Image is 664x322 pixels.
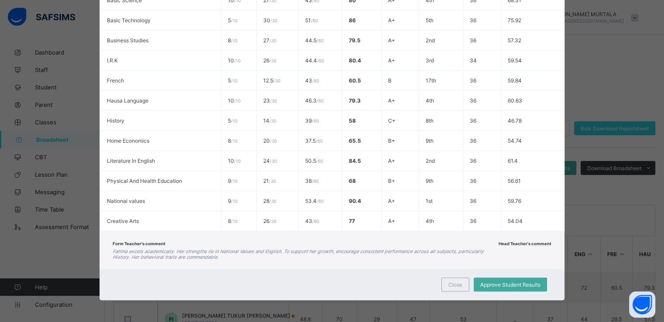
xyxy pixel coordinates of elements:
[388,17,395,24] span: A+
[470,37,476,44] span: 36
[231,178,237,184] span: / 10
[426,17,433,24] span: 5th
[317,98,323,103] span: / 60
[312,178,319,184] span: / 60
[231,38,237,43] span: / 10
[317,199,323,204] span: / 60
[426,218,434,224] span: 4th
[305,158,323,164] span: 50.5
[228,77,237,84] span: 5
[508,57,522,64] span: 59.54
[231,219,237,224] span: / 10
[349,37,361,44] span: 79.5
[317,58,324,63] span: / 60
[107,77,124,84] span: French
[448,281,462,288] span: Close
[470,97,476,104] span: 36
[426,37,435,44] span: 2nd
[508,137,522,144] span: 54.74
[349,158,361,164] span: 84.5
[349,17,356,24] span: 86
[107,17,151,24] span: Basic Technology
[499,241,551,246] span: Head Teacher's comment
[107,158,155,164] span: Literature In English
[234,98,241,103] span: / 10
[270,138,277,144] span: / 30
[263,17,277,24] span: 30
[312,219,319,224] span: / 60
[228,17,237,24] span: 5
[470,137,476,144] span: 36
[273,78,280,83] span: / 30
[228,198,237,204] span: 9
[107,37,148,44] span: Business Studies
[388,178,395,184] span: B+
[470,77,476,84] span: 36
[508,37,521,44] span: 57.32
[269,118,276,123] span: / 30
[263,117,276,124] span: 14
[269,58,276,63] span: / 30
[426,117,433,124] span: 8th
[263,158,277,164] span: 24
[349,218,355,224] span: 77
[305,218,319,224] span: 43
[234,58,241,63] span: / 10
[311,18,318,23] span: / 60
[269,38,276,43] span: / 30
[228,37,237,44] span: 8
[270,18,277,23] span: / 30
[305,77,319,84] span: 43
[508,198,521,204] span: 59.76
[316,158,323,164] span: / 60
[349,198,361,204] span: 90.4
[231,199,237,204] span: / 10
[305,178,319,184] span: 38
[470,17,476,24] span: 36
[349,77,361,84] span: 60.5
[388,77,392,84] span: B
[388,218,395,224] span: A+
[269,219,276,224] span: / 30
[113,241,165,246] span: Form Teacher's comment
[305,117,319,124] span: 39
[263,37,276,44] span: 27
[426,198,433,204] span: 1st
[312,78,319,83] span: / 60
[263,57,276,64] span: 26
[349,178,356,184] span: 68
[228,218,237,224] span: 8
[426,77,436,84] span: 17th
[470,57,477,64] span: 34
[470,158,476,164] span: 36
[305,97,323,104] span: 46.3
[317,38,323,43] span: / 60
[470,198,476,204] span: 36
[388,198,395,204] span: A+
[270,158,277,164] span: / 30
[388,37,395,44] span: A+
[263,218,276,224] span: 26
[312,118,319,123] span: / 60
[107,57,118,64] span: I.R.K
[305,137,323,144] span: 37.5
[231,18,237,23] span: / 10
[426,178,433,184] span: 9th
[426,158,435,164] span: 2nd
[113,249,484,260] i: Fatima excels academically. Her strengths lie in National Values and English. To support her grow...
[228,97,241,104] span: 10
[388,97,395,104] span: A+
[269,178,276,184] span: / 30
[231,78,237,83] span: / 10
[508,77,522,84] span: 59.84
[107,218,139,224] span: Creative Arts
[263,198,276,204] span: 28
[508,17,521,24] span: 75.92
[107,117,124,124] span: History
[228,158,241,164] span: 10
[629,291,655,318] button: Open asap
[228,178,237,184] span: 9
[508,97,522,104] span: 60.63
[305,37,323,44] span: 44.5
[228,137,237,144] span: 8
